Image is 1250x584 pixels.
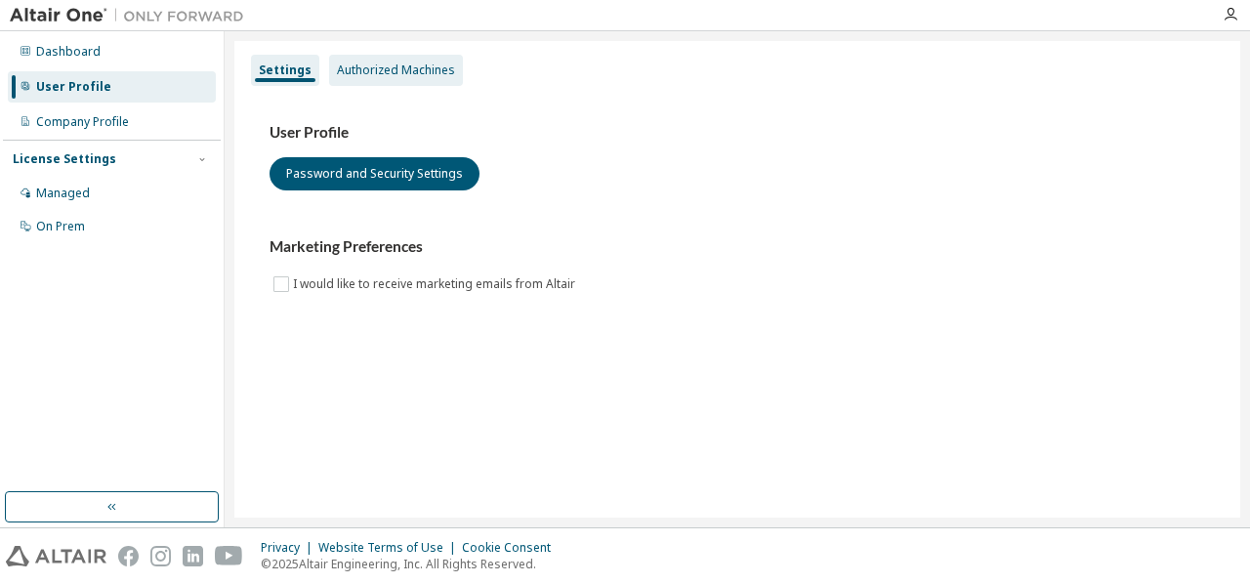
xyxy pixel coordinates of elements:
[270,123,1205,143] h3: User Profile
[318,540,462,556] div: Website Terms of Use
[183,546,203,566] img: linkedin.svg
[337,63,455,78] div: Authorized Machines
[36,219,85,234] div: On Prem
[36,44,101,60] div: Dashboard
[462,540,562,556] div: Cookie Consent
[259,63,312,78] div: Settings
[150,546,171,566] img: instagram.svg
[36,114,129,130] div: Company Profile
[261,556,562,572] p: © 2025 Altair Engineering, Inc. All Rights Reserved.
[270,157,479,190] button: Password and Security Settings
[293,272,579,296] label: I would like to receive marketing emails from Altair
[13,151,116,167] div: License Settings
[270,237,1205,257] h3: Marketing Preferences
[6,546,106,566] img: altair_logo.svg
[118,546,139,566] img: facebook.svg
[10,6,254,25] img: Altair One
[36,186,90,201] div: Managed
[215,546,243,566] img: youtube.svg
[36,79,111,95] div: User Profile
[261,540,318,556] div: Privacy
